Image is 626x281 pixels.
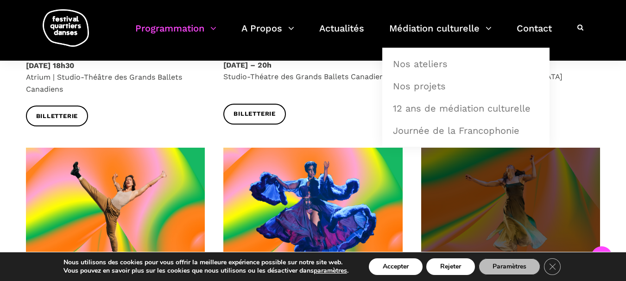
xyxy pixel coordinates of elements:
[63,258,348,267] p: Nous utilisons des cookies pour vous offrir la meilleure expérience possible sur notre site web.
[223,61,272,69] strong: [DATE] – 20h
[43,9,89,47] img: logo-fqd-med
[517,20,552,48] a: Contact
[135,20,216,48] a: Programmation
[234,109,276,119] span: Billetterie
[426,258,475,275] button: Rejeter
[26,106,89,126] a: Billetterie
[36,112,78,121] span: Billetterie
[389,20,492,48] a: Médiation culturelle
[387,120,544,141] a: Journée de la Francophonie
[26,61,74,70] strong: [DATE] 18h30
[544,258,561,275] button: Close GDPR Cookie Banner
[241,20,294,48] a: A Propos
[319,20,364,48] a: Actualités
[63,267,348,275] p: Vous pouvez en savoir plus sur les cookies que nous utilisons ou les désactiver dans .
[26,60,205,95] p: Atrium | Studio-Théâtre des Grands Ballets Canadiens
[369,258,423,275] button: Accepter
[387,53,544,75] a: Nos ateliers
[387,75,544,97] a: Nos projets
[223,104,286,125] a: Billetterie
[223,59,403,83] p: Studio-Théatre des Grands Ballets Canadiens
[387,98,544,119] a: 12 ans de médiation culturelle
[479,258,540,275] button: Paramètres
[314,267,347,275] button: paramètres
